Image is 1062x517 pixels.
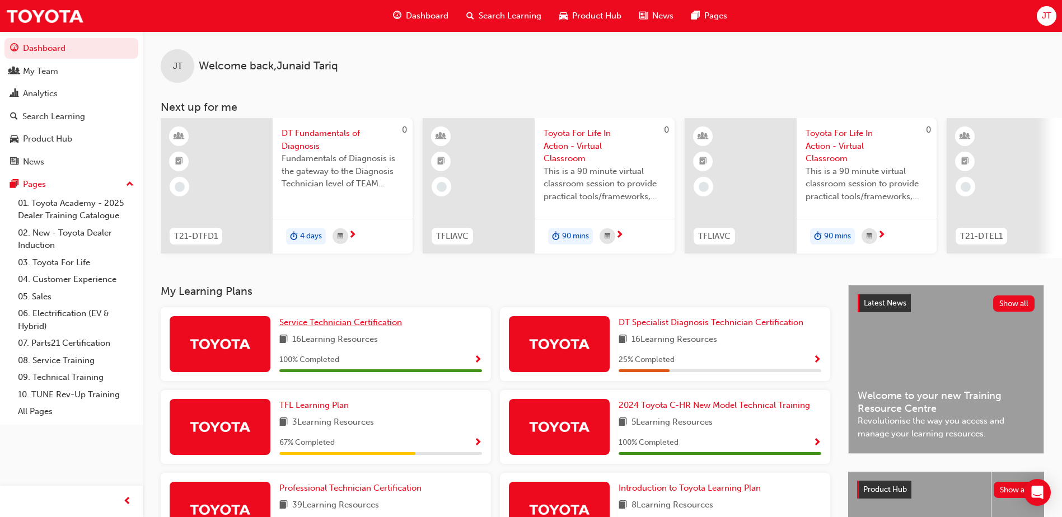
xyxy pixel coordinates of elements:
[858,294,1035,312] a: Latest NewsShow all
[10,180,18,190] span: pages-icon
[864,298,906,308] span: Latest News
[4,174,138,195] button: Pages
[13,288,138,305] a: 05. Sales
[338,229,343,243] span: calendar-icon
[479,10,541,22] span: Search Learning
[813,353,821,367] button: Show Progress
[199,60,338,73] span: Welcome back , Junaid Tariq
[619,316,808,329] a: DT Specialist Diagnosis Technician Certification
[279,354,339,366] span: 100 % Completed
[619,416,627,430] span: book-icon
[123,495,132,509] span: prev-icon
[189,417,251,436] img: Trak
[652,10,673,22] span: News
[474,353,482,367] button: Show Progress
[4,129,138,149] a: Product Hub
[867,229,872,243] span: calendar-icon
[619,400,810,410] span: 2024 Toyota C-HR New Model Technical Training
[13,254,138,271] a: 03. Toyota For Life
[279,436,335,449] span: 67 % Completed
[143,101,1062,114] h3: Next up for me
[863,485,907,494] span: Product Hub
[4,152,138,172] a: News
[572,10,621,22] span: Product Hub
[10,157,18,167] span: news-icon
[279,316,406,329] a: Service Technician Certification
[619,499,627,513] span: book-icon
[994,482,1036,498] button: Show all
[4,106,138,127] a: Search Learning
[437,182,447,192] span: learningRecordVerb_NONE-icon
[175,129,183,144] span: learningResourceType_INSTRUCTOR_LED-icon
[161,118,413,253] a: 0T21-DTFD1DT Fundamentals of DiagnosisFundamentals of Diagnosis is the gateway to the Diagnosis T...
[631,499,713,513] span: 8 Learning Resources
[698,230,731,243] span: TFLIAVC
[474,438,482,448] span: Show Progress
[6,3,84,29] img: Trak
[13,271,138,288] a: 04. Customer Experience
[813,355,821,365] span: Show Progress
[13,335,138,352] a: 07. Parts21 Certification
[704,10,727,22] span: Pages
[282,152,404,190] span: Fundamentals of Diagnosis is the gateway to the Diagnosis Technician level of TEAM Training and s...
[474,355,482,365] span: Show Progress
[631,416,713,430] span: 5 Learning Resources
[699,154,707,169] span: booktick-icon
[457,4,550,27] a: search-iconSearch Learning
[814,229,822,244] span: duration-icon
[544,127,666,165] span: Toyota For Life In Action - Virtual Classroom
[279,416,288,430] span: book-icon
[13,195,138,224] a: 01. Toyota Academy - 2025 Dealer Training Catalogue
[961,154,969,169] span: booktick-icon
[13,224,138,254] a: 02. New - Toyota Dealer Induction
[292,416,374,430] span: 3 Learning Resources
[13,305,138,335] a: 06. Electrification (EV & Hybrid)
[4,38,138,59] a: Dashboard
[961,182,971,192] span: learningRecordVerb_NONE-icon
[175,182,185,192] span: learningRecordVerb_NONE-icon
[10,112,18,122] span: search-icon
[806,127,928,165] span: Toyota For Life In Action - Virtual Classroom
[685,118,937,253] a: 0TFLIAVCToyota For Life In Action - Virtual ClassroomThis is a 90 minute virtual classroom sessio...
[23,87,58,100] div: Analytics
[605,229,610,243] span: calendar-icon
[279,483,422,493] span: Professional Technician Certification
[877,231,886,241] span: next-icon
[682,4,736,27] a: pages-iconPages
[23,133,72,145] div: Product Hub
[619,483,761,493] span: Introduction to Toyota Learning Plan
[1037,6,1056,26] button: JT
[1024,479,1051,506] div: Open Intercom Messenger
[13,369,138,386] a: 09. Technical Training
[4,83,138,104] a: Analytics
[393,9,401,23] span: guage-icon
[23,178,46,191] div: Pages
[857,481,1035,499] a: Product HubShow all
[402,125,407,135] span: 0
[436,230,469,243] span: TFLIAVC
[437,154,445,169] span: booktick-icon
[4,36,138,174] button: DashboardMy TeamAnalyticsSearch LearningProduct HubNews
[406,10,448,22] span: Dashboard
[384,4,457,27] a: guage-iconDashboard
[10,44,18,54] span: guage-icon
[559,9,568,23] span: car-icon
[13,352,138,369] a: 08. Service Training
[824,230,851,243] span: 90 mins
[13,403,138,420] a: All Pages
[292,499,379,513] span: 39 Learning Resources
[161,285,830,298] h3: My Learning Plans
[174,230,218,243] span: T21-DTFD1
[279,399,353,412] a: TFL Learning Plan
[619,482,765,495] a: Introduction to Toyota Learning Plan
[699,129,707,144] span: learningResourceType_INSTRUCTOR_LED-icon
[10,67,18,77] span: people-icon
[619,333,627,347] span: book-icon
[619,317,803,327] span: DT Specialist Diagnosis Technician Certification
[175,154,183,169] span: booktick-icon
[619,436,679,449] span: 100 % Completed
[858,389,1035,415] span: Welcome to your new Training Resource Centre
[544,165,666,203] span: This is a 90 minute virtual classroom session to provide practical tools/frameworks, behaviours a...
[528,417,590,436] img: Trak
